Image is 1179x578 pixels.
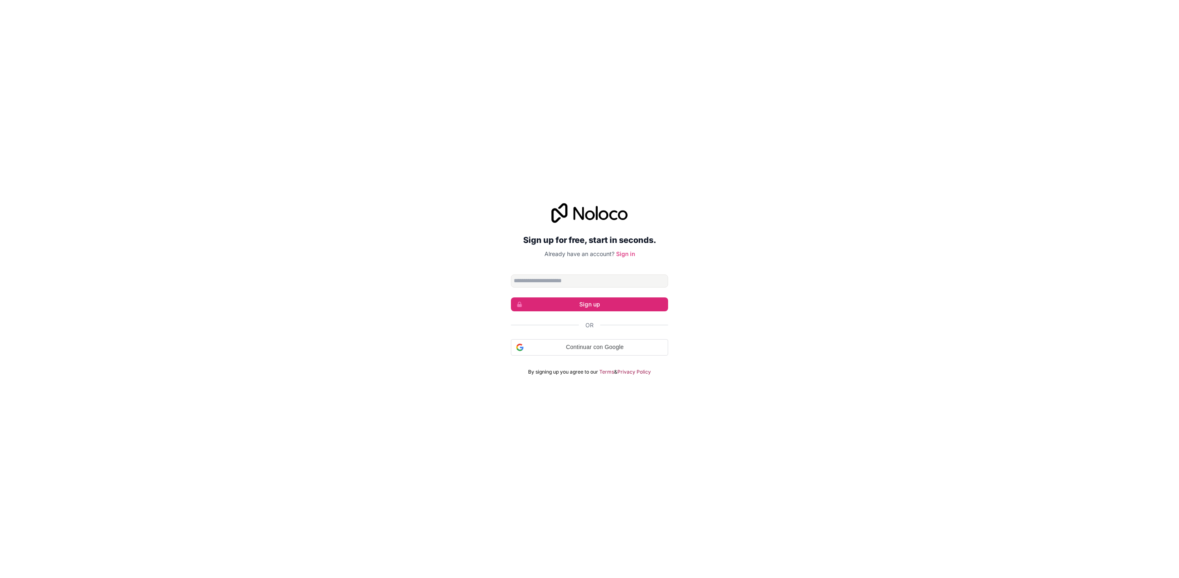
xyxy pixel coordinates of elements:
div: Continuar con Google [511,339,668,356]
a: Privacy Policy [617,369,651,375]
a: Terms [599,369,614,375]
span: & [614,369,617,375]
span: Continuar con Google [527,343,663,351]
a: Sign in [616,250,635,257]
span: By signing up you agree to our [528,369,598,375]
span: Already have an account? [544,250,614,257]
span: Or [585,321,594,329]
button: Sign up [511,297,668,311]
input: Email address [511,274,668,288]
h2: Sign up for free, start in seconds. [511,233,668,247]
